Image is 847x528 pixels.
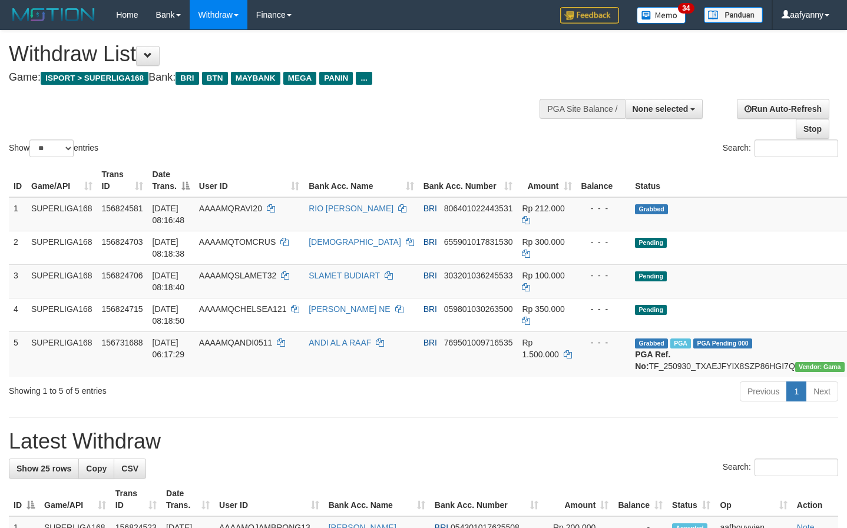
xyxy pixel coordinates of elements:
[635,338,668,348] span: Grabbed
[356,72,372,85] span: ...
[153,237,185,258] span: [DATE] 08:18:38
[423,304,437,314] span: BRI
[795,362,845,372] span: Vendor URL: https://trx31.1velocity.biz
[786,381,806,401] a: 1
[231,72,280,85] span: MAYBANK
[423,338,437,347] span: BRI
[27,298,97,331] td: SUPERLIGA168
[625,99,703,119] button: None selected
[678,3,694,14] span: 34
[9,483,39,516] th: ID: activate to sort column descending
[9,197,27,231] td: 1
[755,459,838,476] input: Search:
[114,459,146,479] a: CSV
[444,271,513,280] span: Copy 303201036245533 to clipboard
[9,231,27,264] td: 2
[635,271,667,281] span: Pending
[41,72,148,85] span: ISPORT > SUPERLIGA168
[319,72,353,85] span: PANIN
[792,483,838,516] th: Action
[111,483,161,516] th: Trans ID: activate to sort column ascending
[9,140,98,157] label: Show entries
[430,483,543,516] th: Bank Acc. Number: activate to sort column ascending
[86,464,107,473] span: Copy
[806,381,838,401] a: Next
[153,271,185,292] span: [DATE] 08:18:40
[419,164,518,197] th: Bank Acc. Number: activate to sort column ascending
[522,338,558,359] span: Rp 1.500.000
[581,337,626,348] div: - - -
[283,72,317,85] span: MEGA
[9,164,27,197] th: ID
[9,42,553,66] h1: Withdraw List
[309,271,380,280] a: SLAMET BUDIART
[199,237,276,247] span: AAAAMQTOMCRUS
[324,483,430,516] th: Bank Acc. Name: activate to sort column ascending
[309,338,371,347] a: ANDI AL A RAAF
[27,331,97,377] td: SUPERLIGA168
[199,304,287,314] span: AAAAMQCHELSEA121
[102,338,143,347] span: 156731688
[39,483,111,516] th: Game/API: activate to sort column ascending
[29,140,74,157] select: Showentries
[517,164,576,197] th: Amount: activate to sort column ascending
[581,236,626,248] div: - - -
[635,238,667,248] span: Pending
[176,72,198,85] span: BRI
[194,164,304,197] th: User ID: activate to sort column ascending
[704,7,763,23] img: panduan.png
[9,430,838,453] h1: Latest Withdraw
[199,338,273,347] span: AAAAMQANDI0511
[522,204,564,213] span: Rp 212.000
[27,197,97,231] td: SUPERLIGA168
[9,459,79,479] a: Show 25 rows
[102,304,143,314] span: 156824715
[9,331,27,377] td: 5
[723,140,838,157] label: Search:
[667,483,715,516] th: Status: activate to sort column ascending
[613,483,667,516] th: Balance: activate to sort column ascending
[635,350,670,371] b: PGA Ref. No:
[202,72,228,85] span: BTN
[9,6,98,24] img: MOTION_logo.png
[309,237,401,247] a: [DEMOGRAPHIC_DATA]
[522,271,564,280] span: Rp 100.000
[27,164,97,197] th: Game/API: activate to sort column ascending
[581,202,626,214] div: - - -
[309,304,390,314] a: [PERSON_NAME] NE
[309,204,393,213] a: RIO [PERSON_NAME]
[740,381,787,401] a: Previous
[637,7,686,24] img: Button%20Memo.svg
[423,237,437,247] span: BRI
[16,464,71,473] span: Show 25 rows
[9,264,27,298] td: 3
[796,119,829,139] a: Stop
[444,338,513,347] span: Copy 769501009716535 to clipboard
[543,483,614,516] th: Amount: activate to sort column ascending
[97,164,148,197] th: Trans ID: activate to sort column ascending
[581,303,626,315] div: - - -
[755,140,838,157] input: Search:
[153,338,185,359] span: [DATE] 06:17:29
[635,204,668,214] span: Grabbed
[522,237,564,247] span: Rp 300.000
[27,264,97,298] td: SUPERLIGA168
[214,483,324,516] th: User ID: activate to sort column ascending
[199,204,262,213] span: AAAAMQRAVI20
[102,204,143,213] span: 156824581
[423,271,437,280] span: BRI
[102,237,143,247] span: 156824703
[9,298,27,331] td: 4
[693,338,752,348] span: PGA Pending
[78,459,114,479] a: Copy
[153,304,185,326] span: [DATE] 08:18:50
[153,204,185,225] span: [DATE] 08:16:48
[102,271,143,280] span: 156824706
[27,231,97,264] td: SUPERLIGA168
[199,271,277,280] span: AAAAMQSLAMET32
[304,164,418,197] th: Bank Acc. Name: activate to sort column ascending
[444,204,513,213] span: Copy 806401022443531 to clipboard
[9,72,553,84] h4: Game: Bank:
[577,164,631,197] th: Balance
[444,304,513,314] span: Copy 059801030263500 to clipboard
